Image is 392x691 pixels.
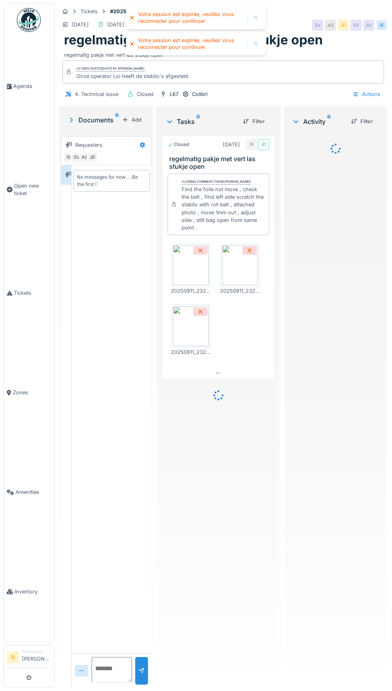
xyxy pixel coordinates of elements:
[137,90,154,98] div: Closed
[7,649,51,668] a: IS Technician[PERSON_NAME]
[349,88,384,100] div: Actions
[76,66,144,72] div: Closed [DATE][DATE] by [PERSON_NAME]
[4,343,54,442] a: Zones
[170,90,178,98] div: L67
[107,21,124,28] div: [DATE]
[350,20,362,31] div: SV
[222,245,258,285] img: uc5u8esy4pwpr52810jjk2x83ixf
[75,141,102,149] div: Requesters
[4,136,54,243] a: Open new ticket
[4,36,54,136] a: Agenda
[22,649,51,666] li: [PERSON_NAME]
[80,8,98,15] div: Tickets
[22,649,51,655] div: Technician
[14,182,51,197] span: Open new ticket
[171,348,211,356] div: 20250911_232903.jpg
[4,442,54,542] a: Amenities
[13,389,51,396] span: Zones
[312,20,323,31] div: SV
[292,117,344,126] div: Activity
[338,20,349,31] div: JD
[223,141,240,148] div: [DATE]
[138,11,243,24] div: Votre session est expirée, veuillez vous reconnecter pour continuer.
[76,72,190,80] div: Onze operator Loi heeft de stabilo's afgesteld.
[64,48,382,59] div: regelmatig pakje met vert las stukje open
[168,141,189,148] div: Closed
[376,20,387,31] div: IS
[192,90,208,98] div: Colibri
[220,287,260,295] div: 20250911_232910.jpg
[171,287,211,295] div: 20250911_232926.jpg
[4,542,54,641] a: Inventory
[79,152,90,163] div: AS
[77,174,146,188] div: No messages for now … Be the first !
[4,243,54,343] a: Tickets
[71,152,82,163] div: SV
[348,116,376,127] div: Filter
[182,179,251,185] div: Closing comment from [PERSON_NAME]
[246,139,257,150] div: IS
[138,37,243,50] div: Votre session est expirée, veuillez vous reconnecter pour continuer.
[258,139,269,150] div: JD
[182,186,266,232] div: Find the foile not move , check the belt , find left side scratch the stabilo with roll belt , at...
[166,117,236,126] div: Tasks
[7,651,19,663] li: IS
[16,488,51,496] span: Amenities
[14,289,51,297] span: Tickets
[169,155,271,170] h3: regelmatig pakje met vert las stukje open
[173,245,209,285] img: e9eo4nhi0mhmid366wcburvvivaa
[173,306,209,346] img: g4ngb7nrri0x9d6km23ssbdfgc6q
[75,90,118,98] div: 4. Technical issue
[240,116,268,127] div: Filter
[67,115,119,125] div: Documents
[107,8,169,15] strong: #2025/09/336/06330
[325,20,336,31] div: AS
[13,82,51,90] span: Agenda
[17,8,41,32] img: Badge_color-CXgf-gQk.svg
[63,152,74,163] div: IS
[115,115,119,125] sup: 0
[64,32,323,48] h1: regelmatig pakje met vert las stukje open
[15,588,51,595] span: Inventory
[327,117,331,126] sup: 0
[119,114,145,125] div: Add
[196,117,200,126] sup: 0
[72,21,89,28] div: [DATE]
[363,20,374,31] div: SV
[87,152,98,163] div: JD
